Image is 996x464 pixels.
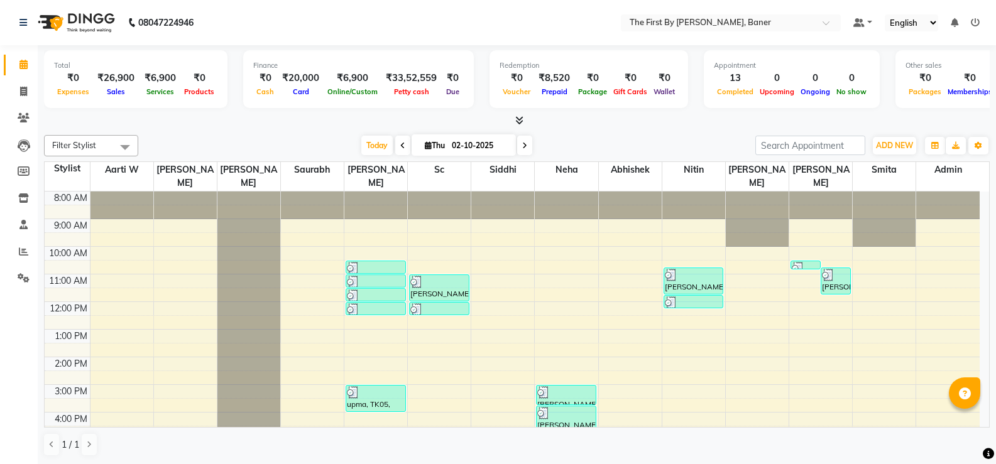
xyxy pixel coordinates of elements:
span: Packages [906,87,944,96]
div: Total [54,60,217,71]
span: Today [361,136,393,155]
div: 10:00 AM [47,247,90,260]
div: 0 [833,71,870,85]
div: [PERSON_NAME] - 7167, TK06, 03:00 PM-03:45 PM, Hair Spa [Moroccan Oil]* [537,386,596,404]
div: ₹0 [253,71,277,85]
div: [PERSON_NAME]- 5310, TK02, 10:30 AM-11:00 AM, [PERSON_NAME] - Moushtache Trim [346,261,405,273]
span: Voucher [500,87,534,96]
input: 2025-10-02 [448,136,511,155]
div: [PERSON_NAME]- 5310, TK02, 11:00 AM-11:30 AM, [PERSON_NAME] - Moushtache Colour [346,275,405,287]
span: Petty cash [391,87,432,96]
span: Due [443,87,462,96]
div: ₹0 [650,71,678,85]
span: [PERSON_NAME] [217,162,280,191]
span: Online/Custom [324,87,381,96]
span: Gift Cards [610,87,650,96]
div: ₹0 [442,71,464,85]
iframe: chat widget [943,414,983,451]
div: [PERSON_NAME]- 5310, TK02, 11:30 AM-12:00 PM, Hair Cut / Fringe [Sr. Stylist] [346,289,405,301]
div: ₹33,52,559 [381,71,442,85]
div: ₹0 [610,71,650,85]
div: ₹20,000 [277,71,324,85]
div: [PERSON_NAME] - 9620, TK01, 10:45 AM-11:45 AM, Manicure - Signature Manicure [821,268,850,294]
span: Filter Stylist [52,140,96,150]
span: Smita [853,162,916,178]
div: [PERSON_NAME], TK03, 11:00 AM-12:00 PM, Haircut (Men) - Senior Stylist [410,275,469,301]
div: 13 [714,71,757,85]
div: 3:00 PM [52,385,90,398]
span: [PERSON_NAME] [789,162,852,191]
span: Sales [104,87,128,96]
span: [PERSON_NAME] [154,162,217,191]
span: Prepaid [539,87,571,96]
div: [PERSON_NAME] - 9620, TK01, 11:45 AM-12:15 PM, Head Massage [Men] [664,296,723,308]
div: upma, TK05, 03:00 PM-04:00 PM, Hair Cut & Finish / Basic [Sr. Stylist] [346,386,405,411]
div: 12:00 PM [47,302,90,315]
div: 0 [757,71,797,85]
div: ₹26,900 [92,71,140,85]
span: Admin [916,162,980,178]
span: No show [833,87,870,96]
span: [PERSON_NAME] [344,162,407,191]
span: Services [143,87,177,96]
span: Sc [408,162,471,178]
div: 11:00 AM [47,274,90,288]
div: 4:00 PM [52,413,90,426]
div: Redemption [500,60,678,71]
div: 9:00 AM [52,219,90,232]
span: Ongoing [797,87,833,96]
span: ADD NEW [876,141,913,150]
div: [PERSON_NAME] - 9620, TK01, 10:45 AM-11:45 AM, Pedicure - Signature Pedicure [664,268,723,294]
span: Nitin [662,162,725,178]
div: 1:00 PM [52,330,90,343]
b: 08047224946 [138,5,194,40]
div: ₹0 [944,71,995,85]
div: 2:00 PM [52,357,90,370]
div: ₹0 [575,71,610,85]
div: Appointment [714,60,870,71]
button: ADD NEW [873,137,916,154]
input: Search Appointment [755,136,865,155]
div: [PERSON_NAME] - 7167, TK06, 03:45 PM-04:45 PM, Hair Cut & Finish / Basic [Sr. Stylist] [537,406,596,432]
span: Thu [422,141,448,150]
div: ₹0 [906,71,944,85]
span: Memberships [944,87,995,96]
span: Aarti W [90,162,153,178]
span: Completed [714,87,757,96]
span: [PERSON_NAME] [726,162,789,191]
div: 8:00 AM [52,192,90,205]
span: 1 / 1 [62,438,79,451]
span: Package [575,87,610,96]
span: Cash [253,87,277,96]
div: Stylist [45,162,90,175]
div: [PERSON_NAME] - 9210, TK04, 12:00 PM-12:30 PM, [PERSON_NAME] Trim/Shave [346,303,405,315]
div: [PERSON_NAME], TK03, 12:00 PM-12:30 PM, [PERSON_NAME] - Moushtache Trim [410,303,469,315]
span: Saurabh [281,162,344,178]
span: Siddhi [471,162,534,178]
div: ₹0 [181,71,217,85]
div: ₹0 [54,71,92,85]
div: [PERSON_NAME] - 9620, TK01, 10:30 AM-10:45 AM, Brows : Wax & Thread - Eyebrows [791,261,820,269]
span: Abhishek [599,162,662,178]
div: ₹0 [500,71,534,85]
div: Finance [253,60,464,71]
span: Wallet [650,87,678,96]
span: Card [290,87,312,96]
span: Expenses [54,87,92,96]
span: Products [181,87,217,96]
div: ₹6,900 [140,71,181,85]
div: ₹6,900 [324,71,381,85]
div: 0 [797,71,833,85]
img: logo [32,5,118,40]
span: Neha [535,162,598,178]
span: Upcoming [757,87,797,96]
div: ₹8,520 [534,71,575,85]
